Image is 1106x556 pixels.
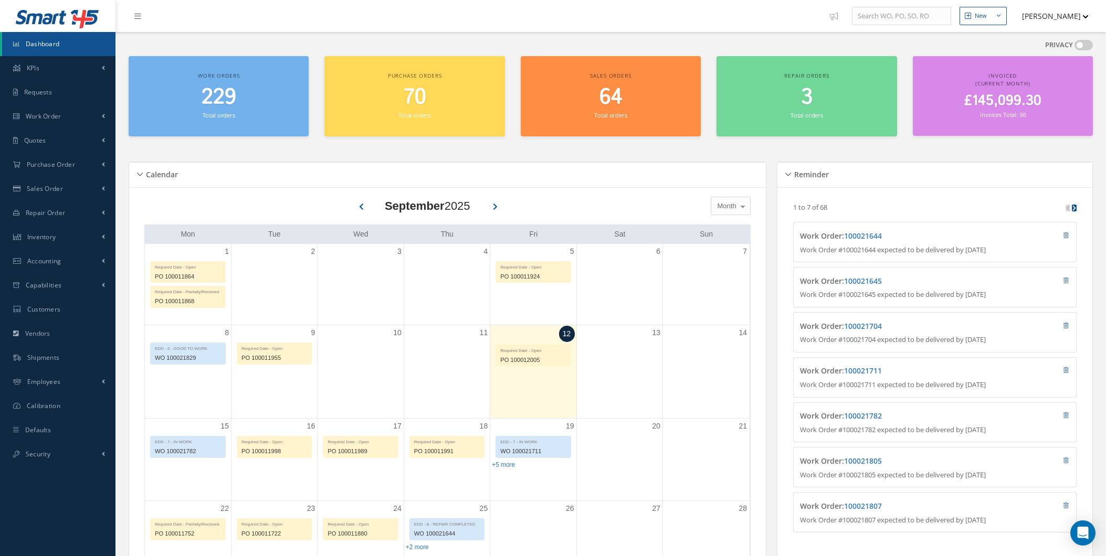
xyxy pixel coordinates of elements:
a: Show 2 more events [406,543,429,551]
div: EDD - 7 - IN WORK [496,436,570,445]
span: : [842,456,882,466]
div: Required Date - Open [151,262,225,271]
span: KPIs [27,63,39,72]
p: Work Order #100021645 expected to be delivered by [DATE] [800,290,1069,300]
div: PO 100011989 [323,445,397,457]
a: Monday [178,228,197,241]
td: September 17, 2025 [318,419,404,501]
span: Sales orders [590,72,631,79]
a: September 14, 2025 [736,325,749,340]
div: WO 100021829 [151,352,225,364]
small: Total orders [594,111,627,119]
span: Requests [24,88,52,97]
a: Sunday [698,228,715,241]
button: New [960,7,1007,25]
div: Required Date - Open [496,345,570,354]
a: 100021711 [844,366,882,376]
td: September 12, 2025 [490,325,576,418]
a: 100021805 [844,456,882,466]
h4: Work Order [800,277,998,286]
td: September 19, 2025 [490,419,576,501]
a: September 11, 2025 [478,325,490,340]
td: September 7, 2025 [663,244,749,325]
span: Employees [27,377,61,386]
a: September 23, 2025 [305,501,318,516]
a: September 24, 2025 [391,501,404,516]
span: Quotes [24,136,46,145]
div: PO 100011752 [151,528,225,540]
a: Thursday [439,228,456,241]
a: September 9, 2025 [309,325,318,340]
p: Work Order #100021807 expected to be delivered by [DATE] [800,515,1069,526]
a: September 22, 2025 [218,501,231,516]
td: September 15, 2025 [145,419,231,501]
p: Work Order #100021805 expected to be delivered by [DATE] [800,470,1069,480]
td: September 1, 2025 [145,244,231,325]
span: : [842,501,882,511]
span: (Current Month) [975,80,1030,87]
span: Repair Order [26,208,66,217]
a: Show 5 more events [492,461,515,468]
div: Required Date - Open [410,436,484,445]
a: September 6, 2025 [654,244,662,259]
span: Vendors [25,329,50,338]
span: Defaults [25,425,51,434]
a: Sales orders 64 Total orders [521,56,701,136]
a: 100021704 [844,321,882,331]
small: Total orders [203,111,235,119]
a: September 7, 2025 [741,244,749,259]
h5: Reminder [791,167,829,179]
a: Saturday [612,228,627,241]
span: Repair orders [784,72,829,79]
td: September 8, 2025 [145,325,231,418]
span: Month [715,201,736,211]
span: : [842,231,882,241]
h4: Work Order [800,457,998,466]
td: September 3, 2025 [318,244,404,325]
td: September 16, 2025 [231,419,317,501]
span: Purchase orders [388,72,442,79]
label: PRIVACY [1045,40,1073,50]
span: Shipments [27,353,60,362]
a: Tuesday [266,228,283,241]
p: Work Order #100021644 expected to be delivered by [DATE] [800,245,1069,255]
a: September 15, 2025 [218,419,231,434]
span: £145,099.30 [964,91,1041,111]
small: Total orders [398,111,431,119]
td: September 14, 2025 [663,325,749,418]
a: September 4, 2025 [481,244,490,259]
button: [PERSON_NAME] [1012,6,1089,26]
a: Purchase orders 70 Total orders [324,56,504,136]
a: Dashboard [2,32,115,56]
div: 2025 [385,197,470,215]
span: Work orders [198,72,239,79]
h4: Work Order [800,232,998,241]
p: Work Order #100021782 expected to be delivered by [DATE] [800,425,1069,435]
td: September 11, 2025 [404,325,490,418]
small: Total orders [791,111,823,119]
a: September 1, 2025 [223,244,231,259]
a: 100021807 [844,501,882,511]
span: Purchase Order [27,160,75,169]
td: September 21, 2025 [663,419,749,501]
a: Invoiced (Current Month) £145,099.30 Invoices Total: 50 [913,56,1093,136]
p: Work Order #100021704 expected to be delivered by [DATE] [800,335,1069,345]
span: 3 [801,82,813,112]
a: September 26, 2025 [564,501,576,516]
div: New [975,12,987,20]
a: September 19, 2025 [564,419,576,434]
div: Open Intercom Messenger [1070,520,1096,546]
span: 64 [599,82,623,112]
td: September 5, 2025 [490,244,576,325]
p: Work Order #100021711 expected to be delivered by [DATE] [800,380,1069,390]
small: Invoices Total: 50 [980,111,1025,119]
div: PO 100011991 [410,445,484,457]
a: Wednesday [351,228,371,241]
td: September 20, 2025 [576,419,662,501]
div: PO 100011955 [237,352,311,364]
div: Required Date - Open [496,262,570,271]
b: September [385,199,445,212]
a: September 13, 2025 [650,325,662,340]
a: September 27, 2025 [650,501,662,516]
a: September 17, 2025 [391,419,404,434]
